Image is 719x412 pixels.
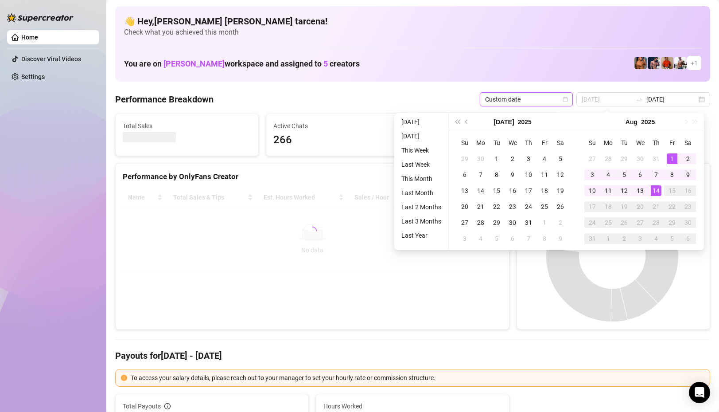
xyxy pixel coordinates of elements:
[505,167,521,183] td: 2025-07-09
[683,185,693,196] div: 16
[398,117,445,127] li: [DATE]
[555,201,566,212] div: 26
[680,167,696,183] td: 2025-08-09
[683,169,693,180] div: 9
[521,183,536,199] td: 2025-07-17
[600,199,616,215] td: 2025-08-18
[398,173,445,184] li: This Month
[491,217,502,228] div: 29
[475,169,486,180] div: 7
[691,58,698,68] span: + 1
[632,167,648,183] td: 2025-08-06
[521,231,536,247] td: 2025-08-07
[473,215,489,231] td: 2025-07-28
[131,373,704,383] div: To access your salary details, please reach out to your manager to set your hourly rate or commis...
[489,151,505,167] td: 2025-07-01
[273,132,402,149] span: 266
[616,199,632,215] td: 2025-08-19
[587,217,598,228] div: 24
[523,185,534,196] div: 17
[616,183,632,199] td: 2025-08-12
[123,171,502,183] div: Performance by OnlyFans Creator
[552,151,568,167] td: 2025-07-05
[539,201,550,212] div: 25
[641,113,655,131] button: Choose a year
[603,233,614,244] div: 1
[616,167,632,183] td: 2025-08-05
[398,145,445,156] li: This Week
[505,199,521,215] td: 2025-07-23
[600,167,616,183] td: 2025-08-04
[523,217,534,228] div: 31
[115,93,214,106] h4: Performance Breakdown
[539,169,550,180] div: 11
[124,15,701,27] h4: 👋 Hey, [PERSON_NAME] [PERSON_NAME] tarcena !
[164,403,171,409] span: info-circle
[507,153,518,164] div: 2
[587,153,598,164] div: 27
[584,151,600,167] td: 2025-07-27
[459,217,470,228] div: 27
[489,167,505,183] td: 2025-07-08
[473,135,489,151] th: Mo
[523,233,534,244] div: 7
[651,185,661,196] div: 14
[473,167,489,183] td: 2025-07-07
[635,201,645,212] div: 20
[398,216,445,227] li: Last 3 Months
[664,215,680,231] td: 2025-08-29
[667,185,677,196] div: 15
[634,57,647,69] img: JG
[459,153,470,164] div: 29
[398,131,445,141] li: [DATE]
[457,199,473,215] td: 2025-07-20
[626,113,637,131] button: Choose a month
[552,199,568,215] td: 2025-07-26
[398,230,445,241] li: Last Year
[555,153,566,164] div: 5
[689,382,710,403] div: Open Intercom Messenger
[459,201,470,212] div: 20
[683,201,693,212] div: 23
[552,167,568,183] td: 2025-07-12
[646,94,697,104] input: End date
[485,93,567,106] span: Custom date
[651,233,661,244] div: 4
[667,169,677,180] div: 8
[21,73,45,80] a: Settings
[457,151,473,167] td: 2025-06-29
[398,202,445,212] li: Last 2 Months
[603,185,614,196] div: 11
[619,185,630,196] div: 12
[539,185,550,196] div: 18
[521,215,536,231] td: 2025-07-31
[491,233,502,244] div: 5
[536,215,552,231] td: 2025-08-01
[555,169,566,180] div: 12
[536,199,552,215] td: 2025-07-25
[523,153,534,164] div: 3
[680,135,696,151] th: Sa
[648,183,664,199] td: 2025-08-14
[536,151,552,167] td: 2025-07-04
[587,233,598,244] div: 31
[683,153,693,164] div: 2
[632,151,648,167] td: 2025-07-30
[308,227,317,235] span: loading
[489,135,505,151] th: Tu
[475,233,486,244] div: 4
[507,185,518,196] div: 16
[651,153,661,164] div: 31
[459,233,470,244] div: 3
[489,231,505,247] td: 2025-08-05
[603,169,614,180] div: 4
[636,96,643,103] span: swap-right
[648,231,664,247] td: 2025-09-04
[491,201,502,212] div: 22
[7,13,74,22] img: logo-BBDzfeDw.svg
[582,94,632,104] input: Start date
[616,215,632,231] td: 2025-08-26
[507,233,518,244] div: 6
[489,183,505,199] td: 2025-07-15
[123,401,161,411] span: Total Payouts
